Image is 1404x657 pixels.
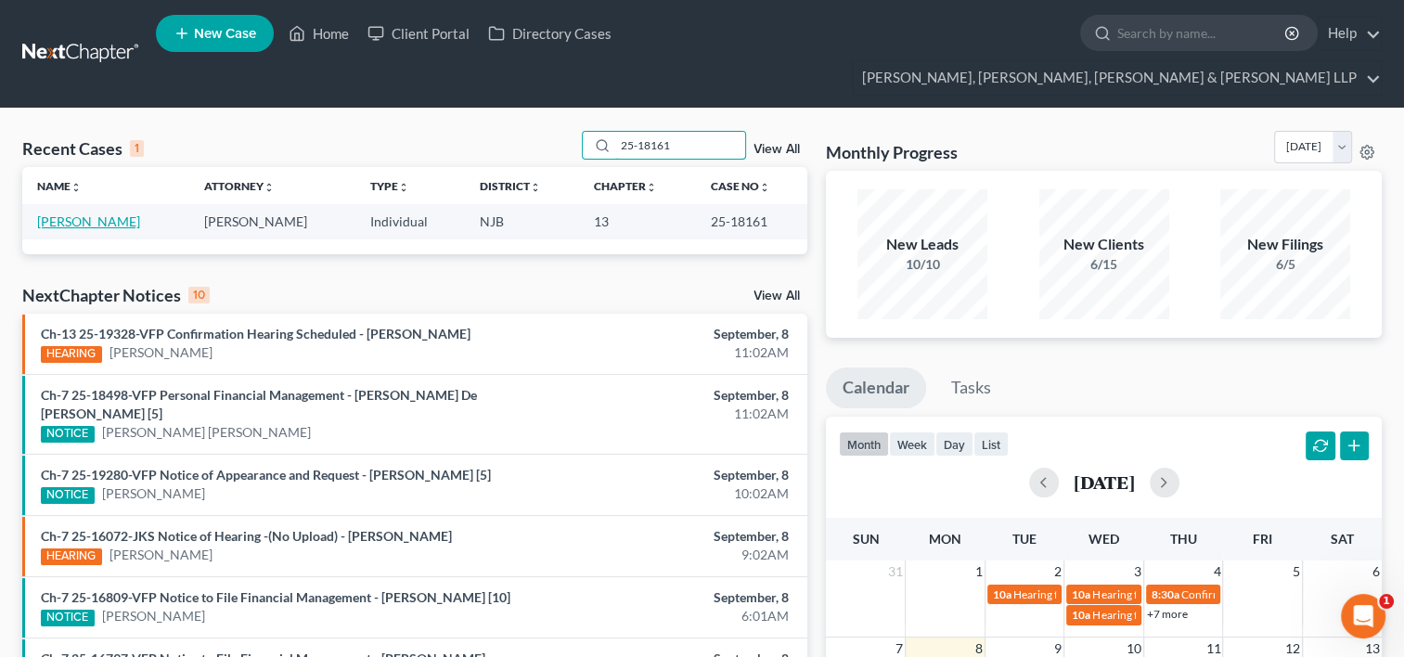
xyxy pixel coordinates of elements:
i: unfold_more [264,182,275,193]
i: unfold_more [759,182,770,193]
a: Ch-7 25-19280-VFP Notice of Appearance and Request - [PERSON_NAME] [5] [41,467,491,483]
i: unfold_more [398,182,409,193]
a: Ch-13 25-19328-VFP Confirmation Hearing Scheduled - [PERSON_NAME] [41,326,470,341]
a: View All [754,290,800,303]
div: 11:02AM [552,405,789,423]
div: NextChapter Notices [22,284,210,306]
td: 25-18161 [696,204,808,238]
button: month [839,432,889,457]
iframe: Intercom live chat [1341,594,1385,638]
a: Home [279,17,358,50]
span: 10a [1072,587,1090,601]
span: Hearing for [PERSON_NAME] [1013,587,1158,601]
a: Nameunfold_more [37,179,82,193]
span: Hearing for [PERSON_NAME] & [PERSON_NAME] [1092,608,1335,622]
div: HEARING [41,346,102,363]
td: [PERSON_NAME] [189,204,356,238]
span: New Case [194,27,256,41]
div: NOTICE [41,487,95,504]
span: 6 [1371,560,1382,583]
div: New Clients [1039,234,1169,255]
a: Help [1319,17,1381,50]
div: September, 8 [552,325,789,343]
span: Sun [853,531,880,547]
a: Typeunfold_more [370,179,409,193]
a: Directory Cases [479,17,621,50]
a: Case Nounfold_more [711,179,770,193]
button: week [889,432,935,457]
a: Ch-7 25-16072-JKS Notice of Hearing -(No Upload) - [PERSON_NAME] [41,528,452,544]
td: Individual [355,204,465,238]
i: unfold_more [71,182,82,193]
td: 13 [579,204,696,238]
div: 9:02AM [552,546,789,564]
span: 2 [1052,560,1063,583]
div: Recent Cases [22,137,144,160]
span: 5 [1291,560,1302,583]
div: New Leads [857,234,987,255]
td: NJB [465,204,579,238]
div: NOTICE [41,426,95,443]
div: 1 [130,140,144,157]
div: September, 8 [552,466,789,484]
div: NOTICE [41,610,95,626]
span: Fri [1253,531,1272,547]
a: Attorneyunfold_more [204,179,275,193]
input: Search by name... [1117,16,1287,50]
div: New Filings [1220,234,1350,255]
a: [PERSON_NAME] [PERSON_NAME] [102,423,311,442]
span: 1 [1379,594,1394,609]
a: Tasks [934,367,1008,408]
div: 10 [188,287,210,303]
div: 6/15 [1039,255,1169,274]
span: 8:30a [1152,587,1179,601]
button: list [973,432,1009,457]
a: Chapterunfold_more [594,179,657,193]
div: September, 8 [552,386,789,405]
div: 6:01AM [552,607,789,625]
span: Hearing for [PERSON_NAME] [1092,587,1237,601]
a: Client Portal [358,17,479,50]
div: September, 8 [552,527,789,546]
a: [PERSON_NAME] [102,484,205,503]
span: Sat [1331,531,1354,547]
input: Search by name... [615,132,745,159]
a: Ch-7 25-18498-VFP Personal Financial Management - [PERSON_NAME] De [PERSON_NAME] [5] [41,387,477,421]
a: View All [754,143,800,156]
span: 10a [1072,608,1090,622]
div: HEARING [41,548,102,565]
span: 4 [1211,560,1222,583]
h3: Monthly Progress [826,141,958,163]
a: [PERSON_NAME] [109,343,213,362]
span: Thu [1170,531,1197,547]
i: unfold_more [646,182,657,193]
span: Mon [929,531,961,547]
span: 1 [973,560,985,583]
a: [PERSON_NAME], [PERSON_NAME], [PERSON_NAME] & [PERSON_NAME] LLP [853,61,1381,95]
span: 31 [886,560,905,583]
span: Wed [1088,531,1119,547]
i: unfold_more [530,182,541,193]
div: 10:02AM [552,484,789,503]
a: Calendar [826,367,926,408]
a: Districtunfold_more [480,179,541,193]
h2: [DATE] [1074,472,1135,492]
span: 3 [1132,560,1143,583]
a: +7 more [1147,607,1188,621]
div: 10/10 [857,255,987,274]
span: 10a [993,587,1011,601]
div: 6/5 [1220,255,1350,274]
a: [PERSON_NAME] [37,213,140,229]
a: [PERSON_NAME] [109,546,213,564]
div: September, 8 [552,588,789,607]
a: Ch-7 25-16809-VFP Notice to File Financial Management - [PERSON_NAME] [10] [41,589,510,605]
a: [PERSON_NAME] [102,607,205,625]
span: Tue [1012,531,1037,547]
button: day [935,432,973,457]
div: 11:02AM [552,343,789,362]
